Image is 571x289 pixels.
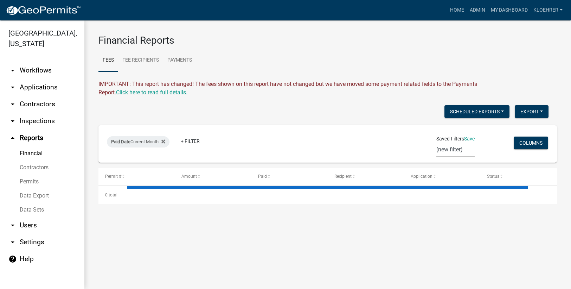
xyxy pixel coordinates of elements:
i: arrow_drop_down [8,83,17,92]
a: Save [464,136,475,142]
span: Recipient [334,174,352,179]
a: Payments [163,49,196,72]
wm-modal-confirm: Upcoming Changes to Daily Fees Report [116,89,187,96]
datatable-header-cell: Recipient [327,168,404,185]
a: My Dashboard [488,4,531,17]
a: Click here to read full details. [116,89,187,96]
div: Current Month [107,136,169,147]
span: Saved Filters [436,135,464,143]
div: 0 total [98,186,557,204]
div: IMPORTANT: This report has changed! The fees shown on this report have not changed but we have mo... [98,80,557,97]
i: arrow_drop_down [8,117,17,125]
i: arrow_drop_down [8,221,17,230]
span: Permit # [105,174,121,179]
span: Amount [181,174,197,179]
button: Export [515,105,548,118]
a: + Filter [175,135,205,147]
i: arrow_drop_down [8,238,17,246]
datatable-header-cell: Amount [175,168,251,185]
datatable-header-cell: Permit # [98,168,175,185]
i: help [8,255,17,263]
a: Home [447,4,467,17]
a: kloehrer [531,4,565,17]
datatable-header-cell: Paid [251,168,327,185]
h3: Financial Reports [98,34,557,46]
a: Fee Recipients [118,49,163,72]
button: Scheduled Exports [444,105,509,118]
span: Paid Date [111,139,130,144]
span: Status [487,174,499,179]
datatable-header-cell: Application [404,168,480,185]
i: arrow_drop_down [8,66,17,75]
a: Admin [467,4,488,17]
i: arrow_drop_down [8,100,17,108]
datatable-header-cell: Status [480,168,557,185]
span: Paid [258,174,267,179]
a: Fees [98,49,118,72]
button: Columns [514,137,548,149]
i: arrow_drop_up [8,134,17,142]
span: Application [411,174,432,179]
